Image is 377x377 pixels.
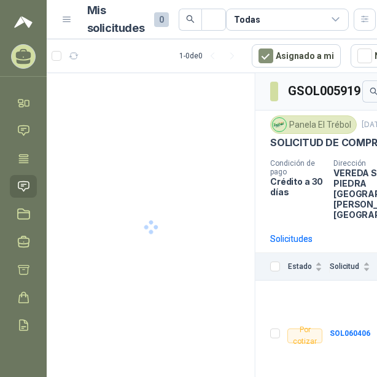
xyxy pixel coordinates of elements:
div: 1 - 0 de 0 [179,46,242,66]
p: Crédito a 30 días [270,176,324,197]
h1: Mis solicitudes [87,2,145,37]
div: Todas [234,13,260,26]
span: Solicitud [330,262,360,271]
th: Estado [287,253,330,281]
span: Estado [287,262,313,271]
div: Panela El Trébol [270,115,357,134]
button: Asignado a mi [252,44,341,68]
span: search [186,15,195,23]
div: Solicitudes [270,232,313,246]
p: Condición de pago [270,159,324,176]
img: Company Logo [273,118,286,131]
span: 0 [154,12,169,27]
div: Por cotizar [287,328,322,343]
img: Logo peakr [14,15,33,29]
a: SOL060406 [330,329,370,338]
h3: GSOL005919 [288,82,362,101]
